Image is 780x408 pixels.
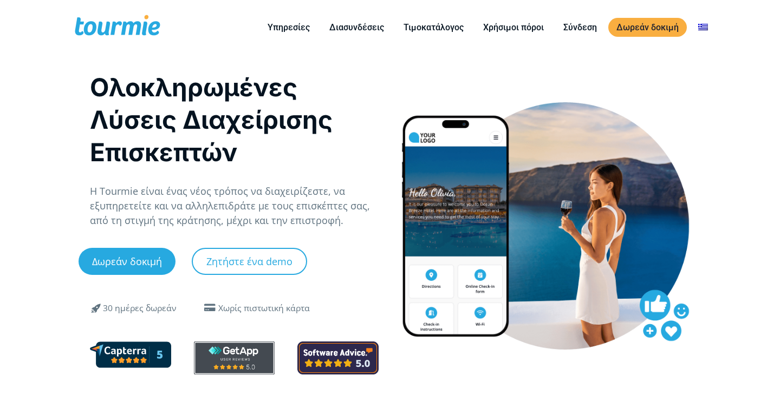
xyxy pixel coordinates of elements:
span:  [83,301,109,314]
a: Υπηρεσίες [259,21,318,34]
a: Διασυνδέσεις [321,21,392,34]
a: Αλλαγή σε [690,21,716,34]
a: Δωρεάν δοκιμή [608,18,687,37]
p: Η Tourmie είναι ένας νέος τρόπος να διαχειρίζεστε, να εξυπηρετείτε και να αλληλεπιδράτε με τους ε... [90,184,379,228]
a: Σύνδεση [555,21,605,34]
h1: Ολοκληρωμένες Λύσεις Διαχείρισης Επισκεπτών [90,71,379,168]
a: Ζητήστε ένα demo [192,248,307,275]
div: Χωρίς πιστωτική κάρτα [218,302,310,315]
span:  [201,304,218,312]
a: Τιμοκατάλογος [395,21,472,34]
a: Χρήσιμοι πόροι [475,21,552,34]
a: Δωρεάν δοκιμή [79,248,175,275]
div: 30 ημέρες δωρεάν [103,302,177,315]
